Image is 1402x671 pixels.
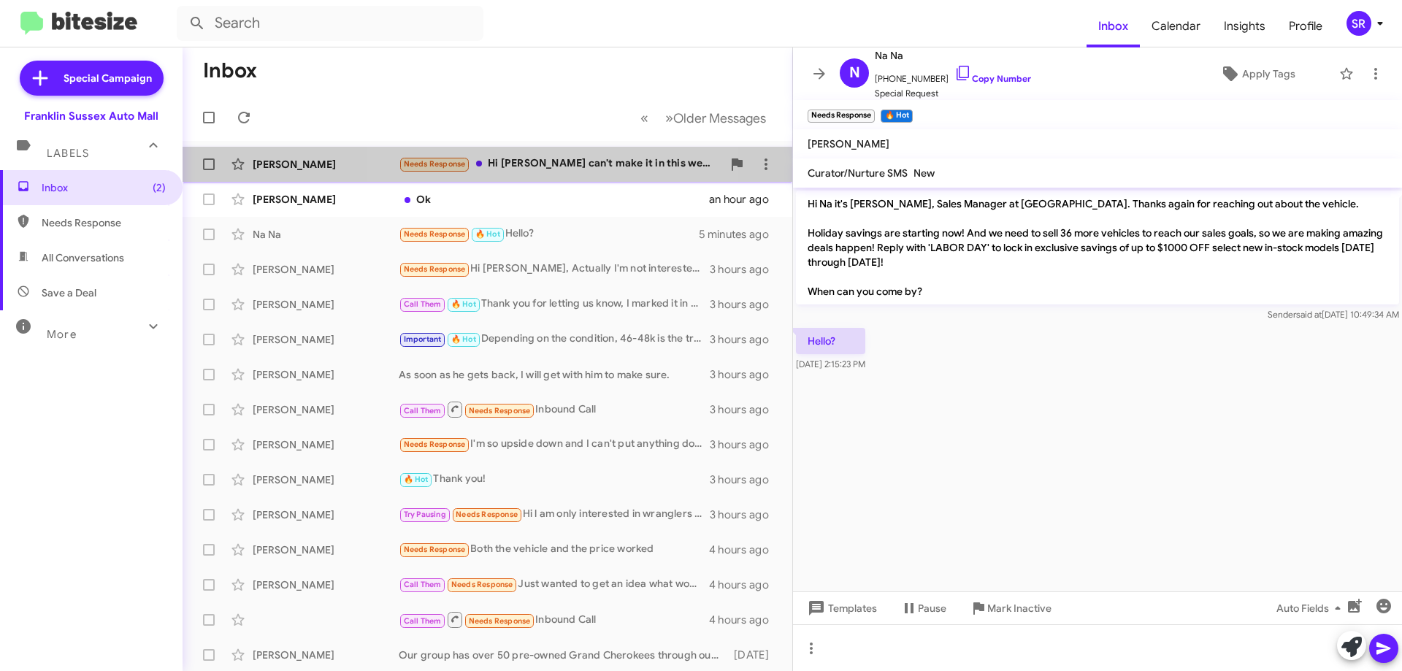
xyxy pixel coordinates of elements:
div: [PERSON_NAME] [253,367,399,382]
span: Older Messages [673,110,766,126]
div: 3 hours ago [710,262,781,277]
span: said at [1296,309,1322,320]
div: [PERSON_NAME] [253,507,399,522]
div: Thank you! [399,471,710,488]
div: Thank you for letting us know, I marked it in our system. [399,296,710,313]
button: Mark Inactive [958,595,1063,621]
div: [PERSON_NAME] [253,542,399,557]
div: 3 hours ago [710,472,781,487]
p: Hi Na it's [PERSON_NAME], Sales Manager at [GEOGRAPHIC_DATA]. Thanks again for reaching out about... [796,191,1399,304]
span: Call Them [404,406,442,415]
span: 🔥 Hot [404,475,429,484]
input: Search [177,6,483,41]
div: Our group has over 50 pre-owned Grand Cherokees through out our company. [399,648,727,662]
div: [PERSON_NAME] [253,648,399,662]
span: Sender [DATE] 10:49:34 AM [1268,309,1399,320]
span: Needs Response [404,229,466,239]
h1: Inbox [203,59,257,83]
div: Depending on the condition, 46-48k is the trade value of your 2500. [399,331,710,348]
span: Special Request [875,86,1031,101]
span: Call Them [404,299,442,309]
a: Inbox [1087,5,1140,47]
div: Hi [PERSON_NAME] can't make it in this week due to work schedule so im just trying to put some nu... [399,156,722,172]
span: All Conversations [42,250,124,265]
span: [DATE] 2:15:23 PM [796,358,865,369]
a: Insights [1212,5,1277,47]
span: Special Campaign [64,71,152,85]
p: Hello? [796,328,865,354]
div: [PERSON_NAME] [253,262,399,277]
span: Labels [47,147,89,160]
span: Apply Tags [1242,61,1295,87]
button: Previous [632,103,657,133]
span: 🔥 Hot [475,229,500,239]
small: Needs Response [808,110,875,123]
div: SR [1347,11,1371,36]
span: [PERSON_NAME] [808,137,889,150]
button: Auto Fields [1265,595,1358,621]
span: Needs Response [469,616,531,626]
div: Franklin Sussex Auto Mall [24,109,158,123]
div: 4 hours ago [709,542,781,557]
div: Inbound Call [399,400,710,418]
span: Needs Response [456,510,518,519]
span: Try Pausing [404,510,446,519]
div: 3 hours ago [710,402,781,417]
span: [PHONE_NUMBER] [875,64,1031,86]
button: Next [656,103,775,133]
span: » [665,109,673,127]
div: [PERSON_NAME] [253,437,399,452]
div: 3 hours ago [710,367,781,382]
span: Call Them [404,616,442,626]
span: Auto Fields [1276,595,1347,621]
div: [PERSON_NAME] [253,157,399,172]
div: 3 hours ago [710,437,781,452]
span: Needs Response [42,215,166,230]
span: Needs Response [404,440,466,449]
div: [PERSON_NAME] [253,402,399,417]
div: 4 hours ago [709,613,781,627]
span: Pause [918,595,946,621]
a: Copy Number [954,73,1031,84]
button: Pause [889,595,958,621]
div: Hi l am only interested in wranglers . I will check out what you have on line before I come in . ... [399,506,710,523]
span: « [640,109,648,127]
div: Inbound Call [399,610,709,629]
div: 3 hours ago [710,297,781,312]
button: Apply Tags [1182,61,1332,87]
span: N [849,61,860,85]
span: Important [404,334,442,344]
span: Needs Response [404,264,466,274]
button: Templates [793,595,889,621]
span: Needs Response [451,580,513,589]
a: Calendar [1140,5,1212,47]
span: 🔥 Hot [451,299,476,309]
div: an hour ago [709,192,781,207]
span: Needs Response [404,545,466,554]
nav: Page navigation example [632,103,775,133]
button: SR [1334,11,1386,36]
div: [PERSON_NAME] [253,578,399,592]
div: [PERSON_NAME] [253,297,399,312]
a: Profile [1277,5,1334,47]
span: Inbox [42,180,166,195]
span: Templates [805,595,877,621]
div: 4 hours ago [709,578,781,592]
div: Ok [399,192,709,207]
span: (2) [153,180,166,195]
span: Needs Response [404,159,466,169]
span: Curator/Nurture SMS [808,166,908,180]
span: Call Them [404,580,442,589]
div: Both the vehicle and the price worked [399,541,709,558]
span: 🔥 Hot [451,334,476,344]
span: New [913,166,935,180]
span: Na Na [875,47,1031,64]
small: 🔥 Hot [881,110,912,123]
span: Mark Inactive [987,595,1051,621]
div: Hello? [399,226,699,242]
div: Na Na [253,227,399,242]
